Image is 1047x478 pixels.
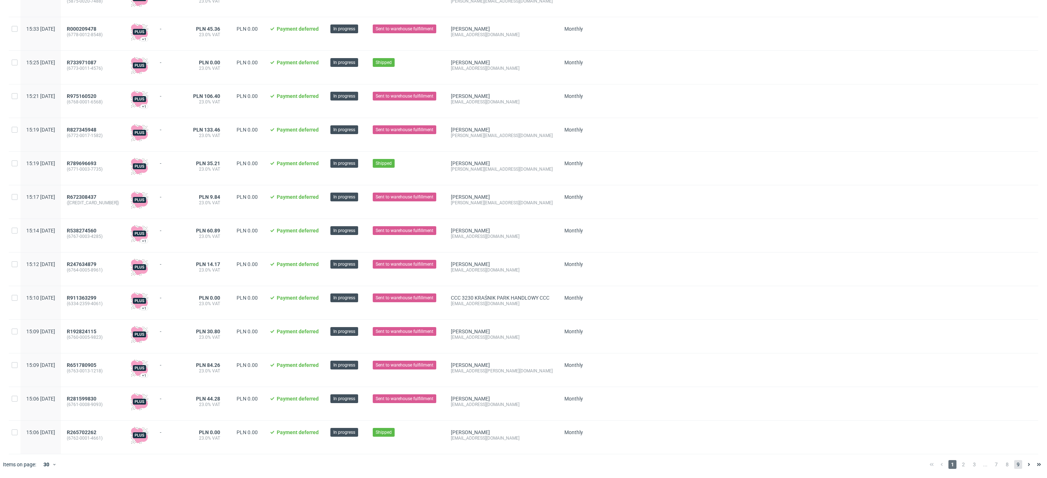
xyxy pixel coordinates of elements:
span: Shipped [376,160,392,167]
a: R975160520 [67,93,98,99]
span: In progress [333,429,355,436]
span: Monthly [564,295,583,301]
a: [PERSON_NAME] [451,396,490,402]
span: (6767-0003-4285) [67,234,119,239]
img: plus-icon.676465ae8f3a83198b3f.png [131,225,148,242]
span: (6763-0013-1218) [67,368,119,374]
span: Monthly [564,329,583,334]
span: ([CREDIT_CARD_NUMBER]) [67,200,119,206]
span: PLN 0.00 [199,295,220,301]
a: R827345948 [67,127,98,133]
span: (6778-0012-8548) [67,32,119,38]
span: PLN 0.00 [237,228,258,234]
img: plus-icon.676465ae8f3a83198b3f.png [131,124,148,141]
span: Shipped [376,429,392,436]
span: In progress [333,395,355,402]
a: [PERSON_NAME] [451,429,490,435]
span: 23.0% VAT [189,166,220,172]
span: R672308437 [67,194,96,200]
div: - [160,258,177,267]
span: R538274560 [67,228,96,234]
img: plus-icon.676465ae8f3a83198b3f.png [131,326,148,343]
div: - [160,158,177,166]
span: 15:06 [DATE] [26,429,55,435]
span: PLN 0.00 [237,194,258,200]
span: 1 [948,460,956,469]
span: PLN 0.00 [237,295,258,301]
span: 9 [1014,460,1022,469]
a: R789696693 [67,160,98,166]
span: Sent to warehouse fulfillment [376,328,433,335]
span: Payment deferred [277,429,319,435]
span: R827345948 [67,127,96,133]
img: plus-icon.676465ae8f3a83198b3f.png [131,57,148,74]
div: +1 [142,37,146,41]
div: 30 [39,459,52,470]
span: Payment deferred [277,396,319,402]
span: Payment deferred [277,261,319,267]
span: In progress [333,194,355,200]
span: 23.0% VAT [189,402,220,407]
img: plus-icon.676465ae8f3a83198b3f.png [131,292,148,310]
span: PLN 133.46 [193,127,220,133]
span: R265702262 [67,429,96,435]
span: In progress [333,93,355,99]
span: R911363299 [67,295,96,301]
a: [PERSON_NAME] [451,93,490,99]
span: Sent to warehouse fulfillment [376,295,433,301]
span: (6771-0003-7735) [67,166,119,172]
div: - [160,57,177,65]
span: In progress [333,126,355,133]
img: plus-icon.676465ae8f3a83198b3f.png [131,158,148,175]
span: Sent to warehouse fulfillment [376,227,433,234]
div: +1 [142,306,146,310]
span: In progress [333,160,355,167]
span: In progress [333,261,355,268]
img: plus-icon.676465ae8f3a83198b3f.png [131,90,148,108]
span: PLN 0.00 [237,429,258,435]
div: +1 [142,239,146,243]
span: 23.0% VAT [189,32,220,38]
span: In progress [333,362,355,368]
span: Monthly [564,396,583,402]
span: Payment deferred [277,26,319,32]
span: Sent to warehouse fulfillment [376,362,433,368]
a: R000209478 [67,26,98,32]
span: PLN 0.00 [237,396,258,402]
div: [PERSON_NAME][EMAIL_ADDRESS][DOMAIN_NAME] [451,166,553,172]
span: Monthly [564,160,583,166]
a: R651780905 [67,362,98,368]
span: 23.0% VAT [189,99,220,105]
span: (6762-0001-4661) [67,435,119,441]
span: PLN 0.00 [237,329,258,334]
span: Payment deferred [277,93,319,99]
span: In progress [333,26,355,32]
div: [EMAIL_ADDRESS][PERSON_NAME][DOMAIN_NAME] [451,368,553,374]
div: - [160,359,177,368]
span: 15:14 [DATE] [26,228,55,234]
div: [EMAIL_ADDRESS][DOMAIN_NAME] [451,435,553,441]
span: 15:21 [DATE] [26,93,55,99]
span: PLN 60.89 [196,228,220,234]
span: Payment deferred [277,160,319,166]
span: Monthly [564,93,583,99]
a: [PERSON_NAME] [451,261,490,267]
span: 2 [959,460,967,469]
span: In progress [333,328,355,335]
span: PLN 9.84 [199,194,220,200]
div: [EMAIL_ADDRESS][DOMAIN_NAME] [451,65,553,71]
span: Sent to warehouse fulfillment [376,26,433,32]
span: (6772-0017-1582) [67,133,119,139]
span: PLN 0.00 [237,261,258,267]
span: (6764-0005-8961) [67,267,119,273]
span: Payment deferred [277,329,319,334]
span: Payment deferred [277,228,319,234]
span: (6761-0008-9093) [67,402,119,407]
div: +1 [142,105,146,109]
span: Sent to warehouse fulfillment [376,93,433,99]
a: [PERSON_NAME] [451,60,490,65]
img: plus-icon.676465ae8f3a83198b3f.png [131,426,148,444]
span: 8 [1003,460,1011,469]
a: [PERSON_NAME] [451,228,490,234]
div: [EMAIL_ADDRESS][DOMAIN_NAME] [451,267,553,273]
